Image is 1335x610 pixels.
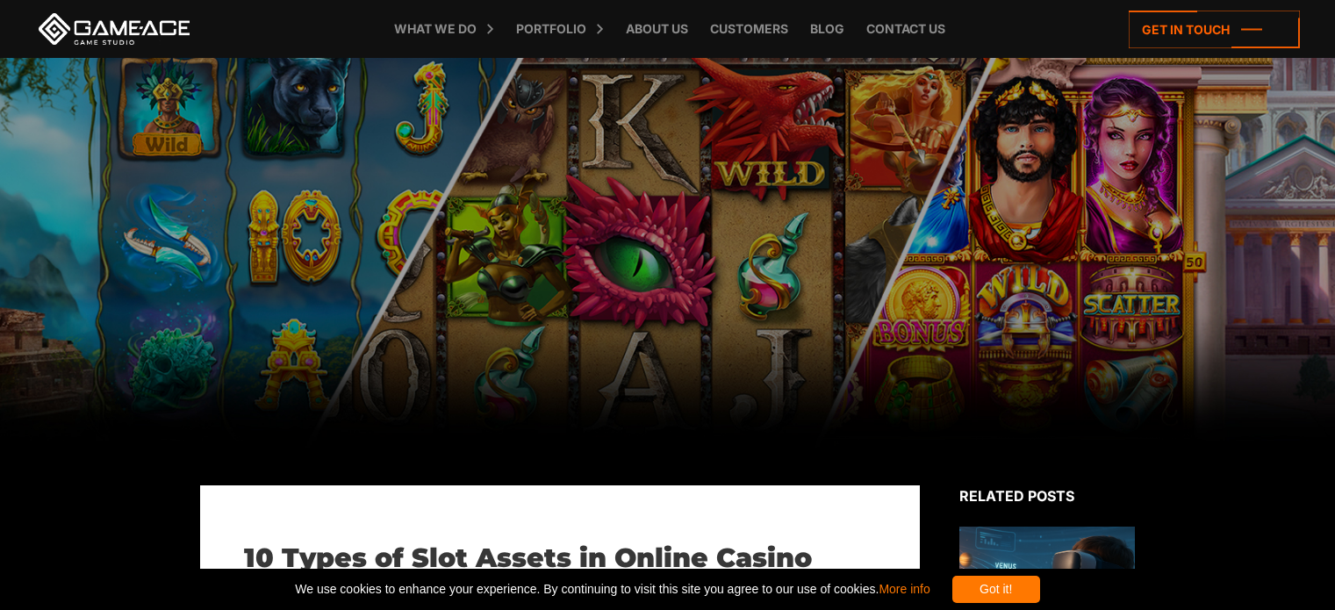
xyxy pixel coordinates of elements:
[959,485,1135,506] div: Related posts
[244,542,876,606] h1: 10 Types of Slot Assets in Online Casino Gaming
[1129,11,1300,48] a: Get in touch
[295,576,929,603] span: We use cookies to enhance your experience. By continuing to visit this site you agree to our use ...
[952,576,1040,603] div: Got it!
[879,582,929,596] a: More info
